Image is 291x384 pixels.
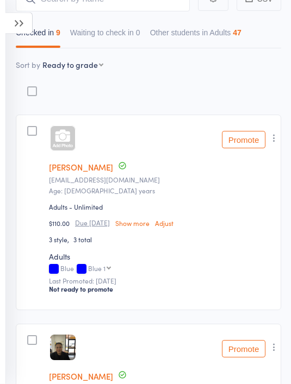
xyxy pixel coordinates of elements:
div: 9 [56,29,60,37]
a: [PERSON_NAME] [49,371,113,382]
button: Other students in Adults47 [150,23,242,48]
span: 3 total [73,235,92,244]
img: image1740445226.png [50,335,76,361]
label: Sort by [16,60,40,71]
div: Adults [49,251,274,262]
span: 3 style [49,235,73,244]
div: Not ready to promote [49,285,274,294]
span: Age: [DEMOGRAPHIC_DATA] years [49,186,155,196]
small: Last Promoted: [DATE] [49,278,274,285]
a: Show more [115,220,150,227]
div: 0 [136,29,140,37]
small: Due [DATE] [75,219,110,227]
div: Blue [49,265,274,274]
a: [PERSON_NAME] [49,162,113,173]
div: Ready to grade [42,60,98,71]
div: Adults - Unlimited [49,203,103,212]
a: Adjust [155,220,174,227]
small: robert897045@hotmail.com [49,177,274,184]
div: $110.00 [49,219,274,228]
button: Promote [222,341,265,358]
button: Promote [222,131,265,149]
div: Blue 1 [88,265,106,272]
button: Waiting to check in0 [70,23,140,48]
button: Checked in9 [16,23,60,48]
div: 47 [233,29,242,37]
